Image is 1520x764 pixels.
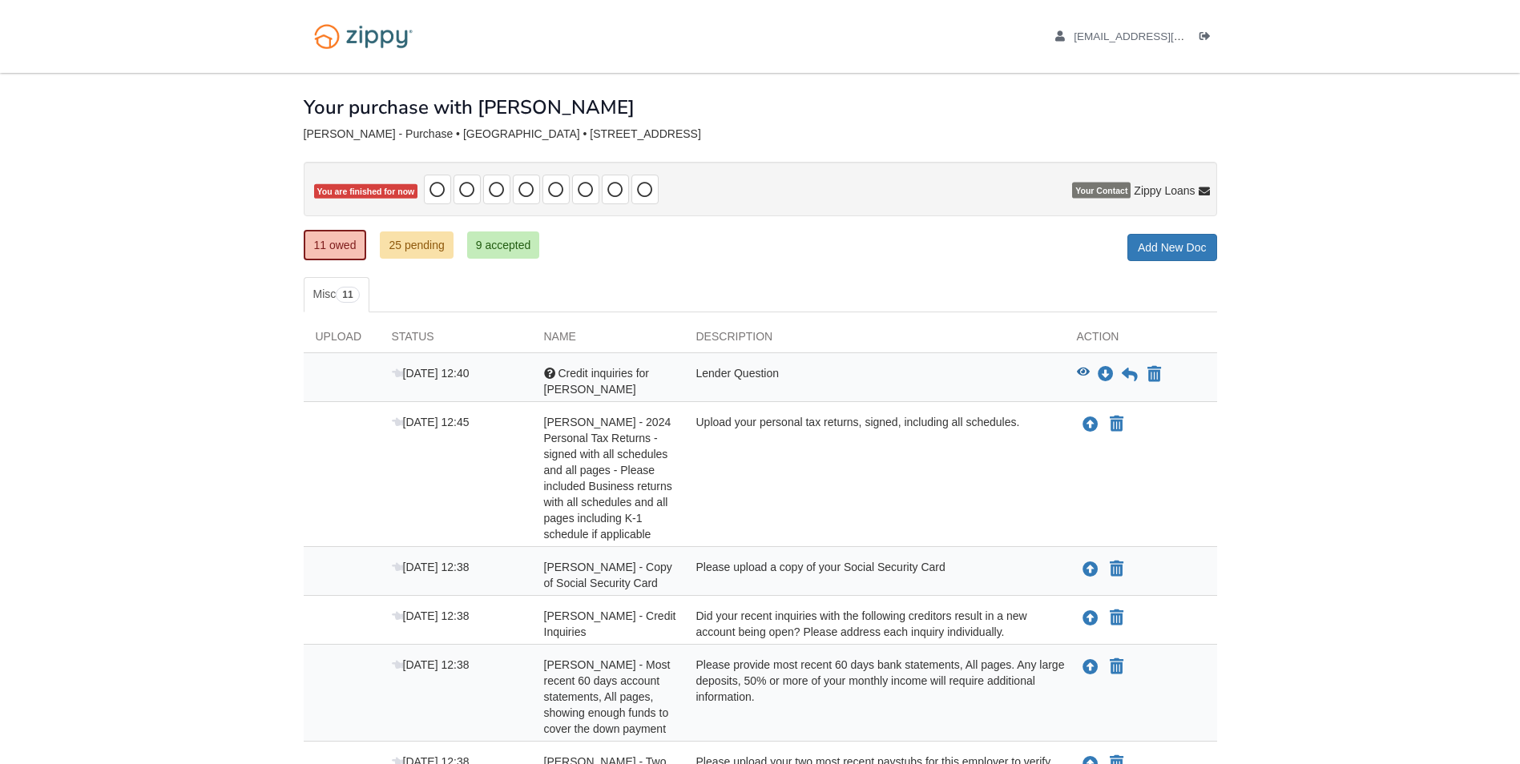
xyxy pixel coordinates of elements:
[1108,415,1125,434] button: Declare Jennifer Turner - 2024 Personal Tax Returns - signed with all schedules and all pages - P...
[1098,368,1114,381] a: Download Credit inquiries for Jennifer
[1108,560,1125,579] button: Declare Jennifer Turner - Copy of Social Security Card not applicable
[304,127,1217,141] div: [PERSON_NAME] - Purchase • [GEOGRAPHIC_DATA] • [STREET_ADDRESS]
[1081,414,1100,435] button: Upload Jennifer Turner - 2024 Personal Tax Returns - signed with all schedules and all pages - Pl...
[380,328,532,352] div: Status
[392,416,470,428] span: [DATE] 12:45
[392,658,470,671] span: [DATE] 12:38
[304,230,367,260] a: 11 owed
[1055,30,1258,46] a: edit profile
[314,184,418,199] span: You are finished for now
[1134,183,1195,199] span: Zippy Loans
[1072,183,1131,199] span: Your Contact
[304,97,635,118] h1: Your purchase with [PERSON_NAME]
[1127,234,1217,261] a: Add New Doc
[544,367,650,396] span: Credit inquiries for [PERSON_NAME]
[684,657,1065,737] div: Please provide most recent 60 days bank statements, All pages. Any large deposits, 50% or more of...
[336,287,359,303] span: 11
[304,328,380,352] div: Upload
[1108,657,1125,677] button: Declare Jennifer Turner - Most recent 60 days account statements, All pages, showing enough funds...
[684,559,1065,591] div: Please upload a copy of your Social Security Card
[1146,365,1163,384] button: Declare Credit inquiries for Jennifer not applicable
[544,658,671,735] span: [PERSON_NAME] - Most recent 60 days account statements, All pages, showing enough funds to cover ...
[544,561,672,589] span: [PERSON_NAME] - Copy of Social Security Card
[304,277,369,312] a: Misc
[392,367,470,380] span: [DATE] 12:40
[392,609,470,622] span: [DATE] 12:38
[1081,559,1100,580] button: Upload Jennifer Turner - Copy of Social Security Card
[1199,30,1217,46] a: Log out
[304,16,423,57] img: Logo
[1065,328,1217,352] div: Action
[532,328,684,352] div: Name
[544,609,676,638] span: [PERSON_NAME] - Credit Inquiries
[1081,657,1100,678] button: Upload Jennifer Turner - Most recent 60 days account statements, All pages, showing enough funds ...
[544,416,672,541] span: [PERSON_NAME] - 2024 Personal Tax Returns - signed with all schedules and all pages - Please incl...
[1108,609,1125,628] button: Declare Jennifer Turner - Credit Inquiries not applicable
[684,328,1065,352] div: Description
[1077,367,1090,383] button: View Credit inquiries for Jennifer
[380,231,453,259] a: 25 pending
[1074,30,1257,42] span: nicole08181988@gmail.com
[392,561,470,573] span: [DATE] 12:38
[684,414,1065,542] div: Upload your personal tax returns, signed, including all schedules.
[684,608,1065,640] div: Did your recent inquiries with the following creditors result in a new account being open? Please...
[684,365,1065,397] div: Lender Question
[467,231,540,259] a: 9 accepted
[1081,608,1100,629] button: Upload Jennifer Turner - Credit Inquiries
